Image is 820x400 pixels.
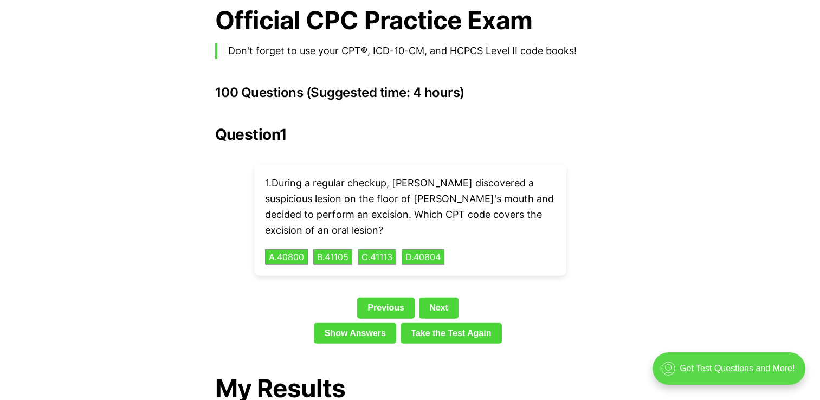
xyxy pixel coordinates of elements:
[265,176,556,238] p: 1 . During a regular checkup, [PERSON_NAME] discovered a suspicious lesion on the floor of [PERSO...
[215,85,605,100] h3: 100 Questions (Suggested time: 4 hours)
[313,249,352,266] button: B.41105
[358,249,396,266] button: C.41113
[314,323,396,344] a: Show Answers
[419,298,459,318] a: Next
[401,323,502,344] a: Take the Test Again
[265,249,308,266] button: A.40800
[215,6,605,35] h1: Official CPC Practice Exam
[357,298,415,318] a: Previous
[402,249,444,266] button: D.40804
[643,347,820,400] iframe: portal-trigger
[215,126,605,143] h2: Question 1
[215,43,605,59] blockquote: Don't forget to use your CPT®, ICD-10-CM, and HCPCS Level II code books!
